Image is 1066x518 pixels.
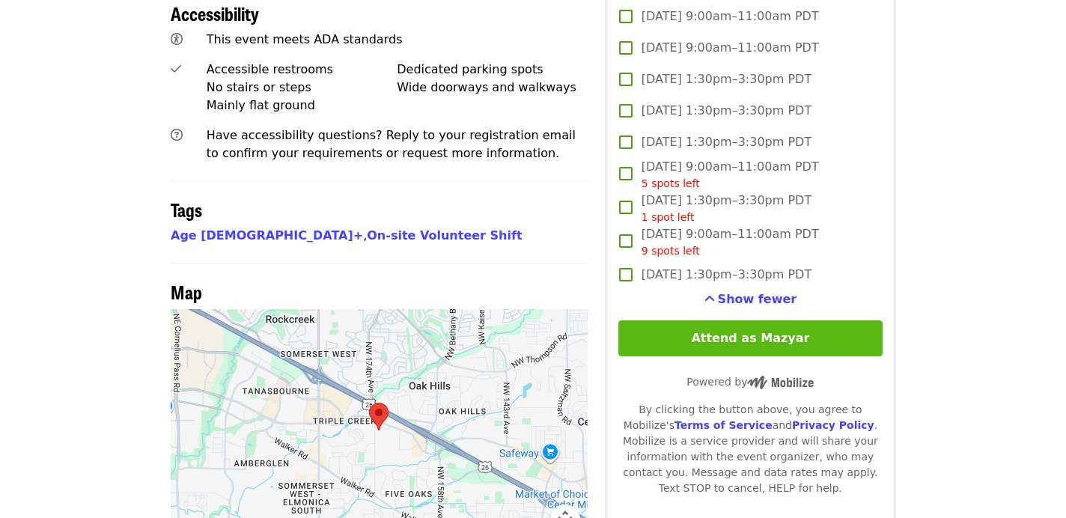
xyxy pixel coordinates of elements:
[618,320,883,356] button: Attend as Mazyar
[642,266,811,284] span: [DATE] 1:30pm–3:30pm PDT
[642,39,819,57] span: [DATE] 9:00am–11:00am PDT
[686,376,814,388] span: Powered by
[718,292,797,306] span: Show fewer
[747,376,814,389] img: Powered by Mobilize
[618,402,883,496] div: By clicking the button above, you agree to Mobilize's and . Mobilize is a service provider and wi...
[207,79,398,97] div: No stairs or steps
[171,228,367,243] span: ,
[171,228,363,243] a: Age [DEMOGRAPHIC_DATA]+
[642,211,695,223] span: 1 spot left
[397,61,588,79] div: Dedicated parking spots
[642,177,700,189] span: 5 spots left
[171,196,202,222] span: Tags
[792,419,874,431] a: Privacy Policy
[171,278,202,305] span: Map
[397,79,588,97] div: Wide doorways and walkways
[642,102,811,120] span: [DATE] 1:30pm–3:30pm PDT
[207,32,403,46] span: This event meets ADA standards
[674,419,773,431] a: Terms of Service
[207,128,576,160] span: Have accessibility questions? Reply to your registration email to confirm your requirements or re...
[642,7,819,25] span: [DATE] 9:00am–11:00am PDT
[207,97,398,115] div: Mainly flat ground
[642,158,819,192] span: [DATE] 9:00am–11:00am PDT
[171,32,183,46] i: universal-access icon
[704,290,797,308] button: See more timeslots
[642,192,811,225] span: [DATE] 1:30pm–3:30pm PDT
[642,225,819,259] span: [DATE] 9:00am–11:00am PDT
[642,70,811,88] span: [DATE] 1:30pm–3:30pm PDT
[207,61,398,79] div: Accessible restrooms
[642,245,700,257] span: 9 spots left
[642,133,811,151] span: [DATE] 1:30pm–3:30pm PDT
[171,62,181,76] i: check icon
[367,228,522,243] a: On-site Volunteer Shift
[171,128,183,142] i: question-circle icon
